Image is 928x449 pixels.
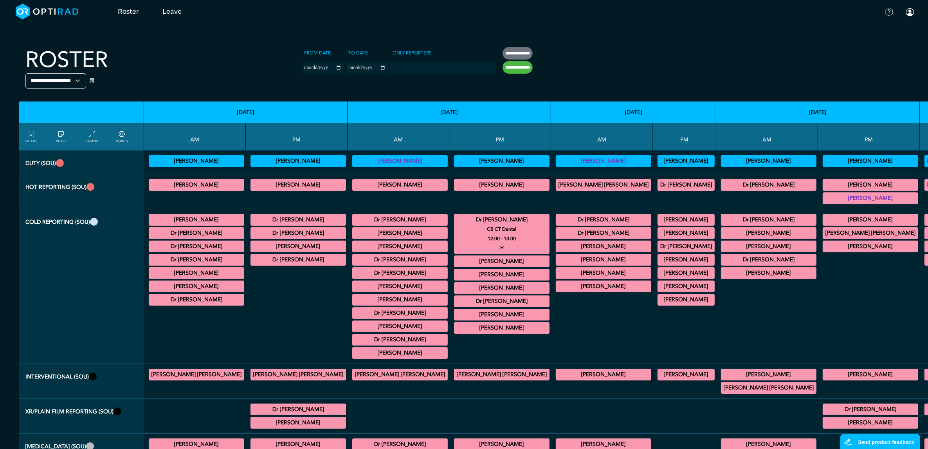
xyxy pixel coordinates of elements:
[823,241,918,252] div: CB CT Dental 17:30 - 18:30
[252,180,345,190] summary: [PERSON_NAME]
[455,310,548,319] summary: [PERSON_NAME]
[454,255,550,267] div: General CT/General MRI 12:30 - 14:30
[721,382,816,394] div: IR General Interventional/IR General Diagnostic 09:00 - 13:00
[557,440,650,449] summary: [PERSON_NAME]
[455,283,548,293] summary: [PERSON_NAME]
[721,241,816,252] div: General CT 09:00 - 12:30
[658,241,715,252] div: General CT 13:00 - 15:00
[659,268,714,278] summary: [PERSON_NAME]
[352,179,448,191] div: CT Trauma & Urgent/MRI Trauma & Urgent 09:00 - 13:00
[455,297,548,306] summary: Dr [PERSON_NAME]
[658,227,715,239] div: General CT/General MRI 13:00 - 14:00
[556,369,651,380] div: IR General Diagnostic/IR General Interventional 07:15 - 13:00
[353,440,447,449] summary: Dr [PERSON_NAME]
[252,405,345,414] summary: Dr [PERSON_NAME]
[824,405,917,414] summary: Dr [PERSON_NAME]
[557,242,650,251] summary: [PERSON_NAME]
[353,348,447,358] summary: [PERSON_NAME]
[557,370,650,379] summary: [PERSON_NAME]
[455,180,548,190] summary: [PERSON_NAME]
[556,155,651,167] div: Vetting 09:00 - 13:00
[19,209,144,364] th: Cold Reporting (SOU)
[818,123,920,150] th: PM
[390,47,434,59] label: Only Reporters
[824,228,917,238] summary: [PERSON_NAME] [PERSON_NAME]
[658,281,715,292] div: General CT/General MRI 16:00 - 17:00
[19,150,144,174] th: Duty (SOU)
[353,335,447,344] summary: Dr [PERSON_NAME]
[455,323,548,333] summary: [PERSON_NAME]
[455,370,548,379] summary: [PERSON_NAME] [PERSON_NAME]
[250,404,346,415] div: General XR 15:00 - 17:00
[250,369,346,380] div: IR General Diagnostic/IR General Interventional 13:00 - 17:00
[150,156,243,166] summary: [PERSON_NAME]
[824,180,917,190] summary: [PERSON_NAME]
[557,282,650,291] summary: [PERSON_NAME]
[302,47,333,59] label: From date
[499,243,505,253] i: open to allocation
[252,255,345,264] summary: Dr [PERSON_NAME]
[823,179,918,191] div: CT Trauma & Urgent/MRI Trauma & Urgent 13:00 - 17:30
[658,254,715,266] div: General MRI/General CT 14:00 - 16:00
[721,179,816,191] div: MRI Trauma & Urgent/CT Trauma & Urgent 09:00 - 13:00
[659,215,714,224] summary: [PERSON_NAME]
[556,267,651,279] div: FLU General Adult/General CT 11:00 - 13:00
[252,215,345,224] summary: Dr [PERSON_NAME]
[824,194,917,203] summary: [PERSON_NAME]
[149,241,244,252] div: General CT/MRI Urology 09:00 - 13:00
[722,268,815,278] summary: [PERSON_NAME]
[824,418,917,427] summary: [PERSON_NAME]
[149,179,244,191] div: MRI Trauma & Urgent/CT Trauma & Urgent 09:00 - 13:00
[557,156,650,166] summary: [PERSON_NAME]
[455,257,548,266] summary: [PERSON_NAME]
[556,254,651,266] div: General BR 09:30 - 10:30
[353,242,447,251] summary: [PERSON_NAME]
[352,334,448,346] div: General CT 11:00 - 12:00
[149,155,244,167] div: Vetting 09:00 - 13:00
[149,267,244,279] div: General CT 11:00 - 13:00
[455,156,548,166] summary: [PERSON_NAME]
[144,101,348,123] th: [DATE]
[352,155,448,167] div: Vetting 09:00 - 13:00
[721,369,816,380] div: IR General Diagnostic/IR General Interventional 09:00 - 13:00
[659,242,714,251] summary: Dr [PERSON_NAME]
[454,369,550,380] div: IR General Diagnostic/IR General Interventional 13:00 - 17:00
[722,242,815,251] summary: [PERSON_NAME]
[25,47,108,73] h2: Roster
[722,215,815,224] summary: Dr [PERSON_NAME]
[352,347,448,359] div: General CT 11:00 - 13:00
[353,295,447,304] summary: [PERSON_NAME]
[454,214,550,254] div: CB CT Dental 12:00 - 13:00
[252,242,345,251] summary: [PERSON_NAME]
[722,370,815,379] summary: [PERSON_NAME]
[150,370,243,379] summary: [PERSON_NAME] [PERSON_NAME]
[659,156,714,166] summary: [PERSON_NAME]
[658,369,715,380] div: IR General Interventional/IR General Diagnostic 13:00 - 17:00
[353,308,447,318] summary: Dr [PERSON_NAME]
[19,399,144,434] th: XR/Plain Film Reporting (SOU)
[348,123,449,150] th: AM
[488,234,516,243] small: 12:00 - 13:00
[658,214,715,226] div: General MRI 13:00 - 17:00
[19,364,144,399] th: Interventional (SOU)
[246,123,348,150] th: PM
[149,369,244,380] div: IR General Diagnostic/IR General Interventional 09:00 - 13:00
[557,268,650,278] summary: [PERSON_NAME]
[353,215,447,224] summary: Dr [PERSON_NAME]
[352,294,448,306] div: General CT 09:30 - 10:30
[353,322,447,331] summary: [PERSON_NAME]
[352,267,448,279] div: MRI Urology 09:00 - 10:00
[824,215,917,224] summary: [PERSON_NAME]
[823,369,918,380] div: IR General Diagnostic/IR General Interventional 13:00 - 17:00
[653,123,716,150] th: PM
[150,255,243,264] summary: Dr [PERSON_NAME]
[353,228,447,238] summary: [PERSON_NAME]
[250,214,346,226] div: General CT 13:00 - 15:00
[556,281,651,292] div: General MRI 11:00 - 12:00
[557,215,650,224] summary: Dr [PERSON_NAME]
[659,228,714,238] summary: [PERSON_NAME]
[722,228,815,238] summary: [PERSON_NAME]
[722,440,815,449] summary: [PERSON_NAME]
[150,440,243,449] summary: [PERSON_NAME]
[16,4,79,20] img: brand-opti-rad-logos-blue-and-white-d2f68631ba2948856bd03f2d395fb146ddc8fb01b4b6e9315ea85fa773367...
